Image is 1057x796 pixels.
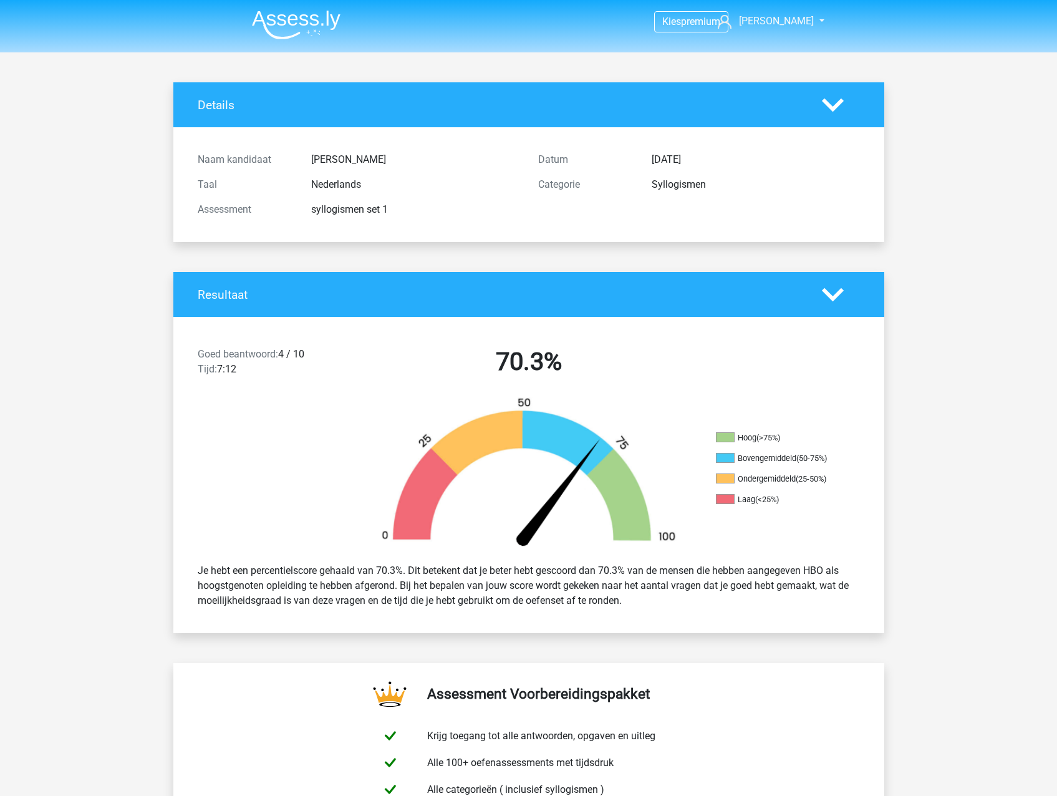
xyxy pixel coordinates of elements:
div: Datum [529,152,642,167]
div: (<25%) [755,495,779,504]
h4: Resultaat [198,288,803,302]
img: Assessly [252,10,340,39]
div: 4 / 10 7:12 [188,347,359,382]
div: Je hebt een percentielscore gehaald van 70.3%. Dit betekent dat je beter hebt gescoord dan 70.3% ... [188,558,869,613]
li: Bovengemiddeld [716,453,841,464]
li: Hoog [716,432,841,444]
div: (50-75%) [796,454,827,463]
img: 70.70fe67b65bcd.png [360,397,697,553]
div: Categorie [529,177,642,192]
div: Nederlands [302,177,529,192]
div: (>75%) [756,433,780,442]
li: Laag [716,494,841,505]
div: Taal [188,177,302,192]
li: Ondergemiddeld [716,473,841,485]
div: Syllogismen [642,177,869,192]
span: Kies [662,16,681,27]
span: [PERSON_NAME] [739,15,814,27]
a: Kiespremium [655,13,728,30]
h2: 70.3% [368,347,690,377]
div: (25-50%) [796,474,826,483]
div: Naam kandidaat [188,152,302,167]
span: Tijd: [198,363,217,375]
span: Goed beantwoord: [198,348,278,360]
div: [PERSON_NAME] [302,152,529,167]
div: [DATE] [642,152,869,167]
span: premium [681,16,720,27]
a: [PERSON_NAME] [713,14,815,29]
div: Assessment [188,202,302,217]
h4: Details [198,98,803,112]
div: syllogismen set 1 [302,202,529,217]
